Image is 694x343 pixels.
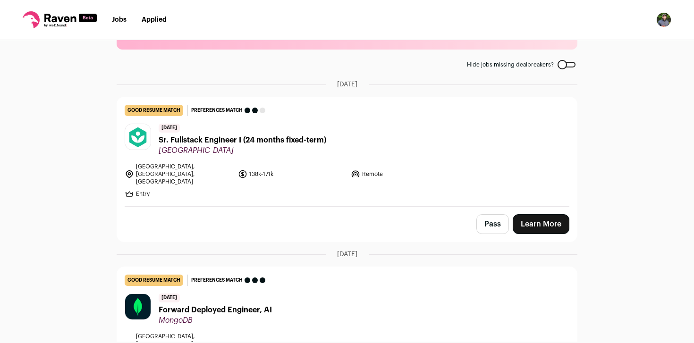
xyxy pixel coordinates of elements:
[125,105,183,116] div: good resume match
[351,163,458,185] li: Remote
[125,124,151,150] img: d986f3ae2efb312b708f188b56b2f0999e5076bc7d71cc87088e6ab52c3db4b0.jpg
[159,293,180,302] span: [DATE]
[656,12,671,27] img: 14144201-medium_jpg
[125,275,183,286] div: good resume match
[513,214,569,234] a: Learn More
[337,250,357,259] span: [DATE]
[191,276,243,285] span: Preferences match
[142,17,167,23] a: Applied
[191,106,243,115] span: Preferences match
[159,304,272,316] span: Forward Deployed Engineer, AI
[159,316,272,325] span: MongoDB
[159,124,180,133] span: [DATE]
[656,12,671,27] button: Open dropdown
[159,134,326,146] span: Sr. Fullstack Engineer I (24 months fixed-term)
[476,214,509,234] button: Pass
[159,146,326,155] span: [GEOGRAPHIC_DATA]
[125,294,151,319] img: c5bf07b10918668e1a31cfea1b7e5a4b07ede11153f090b12a787418ee836f43.png
[112,17,127,23] a: Jobs
[125,189,232,199] li: Entry
[125,163,232,185] li: [GEOGRAPHIC_DATA], [GEOGRAPHIC_DATA], [GEOGRAPHIC_DATA]
[117,97,577,206] a: good resume match Preferences match [DATE] Sr. Fullstack Engineer I (24 months fixed-term) [GEOGR...
[337,80,357,89] span: [DATE]
[467,61,554,68] span: Hide jobs missing dealbreakers?
[238,163,346,185] li: 138k-171k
